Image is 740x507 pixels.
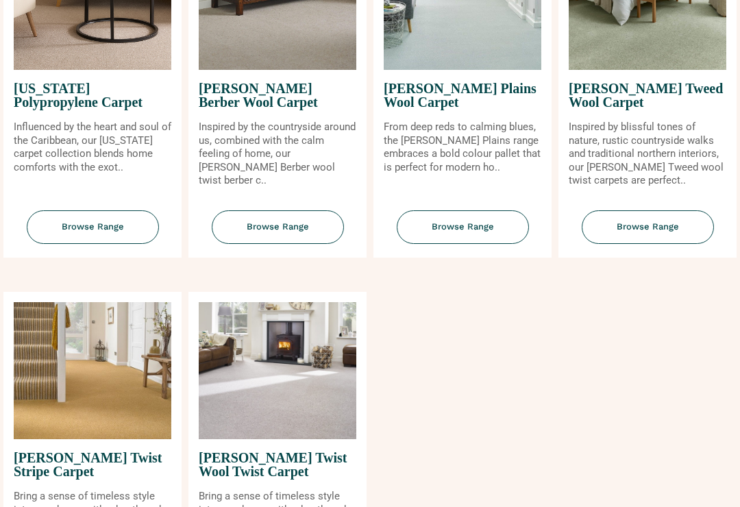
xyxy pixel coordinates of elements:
[212,210,344,244] span: Browse Range
[14,439,171,490] span: [PERSON_NAME] Twist Stripe Carpet
[188,210,367,258] a: Browse Range
[3,210,182,258] a: Browse Range
[397,210,529,244] span: Browse Range
[14,121,171,174] p: Influenced by the heart and soul of the Caribbean, our [US_STATE] carpet collection blends home c...
[14,302,171,439] img: Tomkinson Twist Stripe Carpet
[199,439,356,490] span: [PERSON_NAME] Twist Wool Twist Carpet
[582,210,714,244] span: Browse Range
[569,70,726,121] span: [PERSON_NAME] Tweed Wool Carpet
[373,210,552,258] a: Browse Range
[384,121,541,174] p: From deep reds to calming blues, the [PERSON_NAME] Plains range embraces a bold colour pallet tha...
[199,70,356,121] span: [PERSON_NAME] Berber Wool Carpet
[27,210,159,244] span: Browse Range
[199,121,356,188] p: Inspired by the countryside around us, combined with the calm feeling of home, our [PERSON_NAME] ...
[199,302,356,439] img: Tomkinson Twist Wool Twist Carpet
[558,210,737,258] a: Browse Range
[569,121,726,188] p: Inspired by blissful tones of nature, rustic countryside walks and traditional northern interiors...
[14,70,171,121] span: [US_STATE] Polypropylene Carpet
[384,70,541,121] span: [PERSON_NAME] Plains Wool Carpet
